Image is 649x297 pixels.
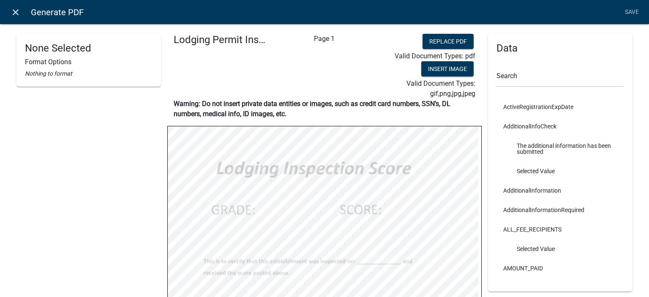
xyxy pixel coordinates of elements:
span: Valid Document Types: pdf [395,52,475,60]
span: Generate PDF [31,4,84,21]
li: AdditionalInformationRequired [496,200,624,220]
li: AdditionalInformation [496,181,624,200]
li: ActiveRegistrationExpDate [496,97,624,117]
li: Selected Value [496,239,624,259]
i: Nothing to format [25,70,72,77]
p: Warning: Do not insert private data entities or images, such as credit card numbers, SSN’s, DL nu... [174,99,475,119]
h6: Format Options [25,58,153,66]
h4: None Selected [25,42,153,54]
li: Selected Value [496,161,624,181]
a: Save [621,4,642,20]
span: Page 1 [314,35,335,43]
button: Replace PDF [423,34,474,49]
li: ALL_FEE_RECIPIENTS [496,220,624,239]
li: The additional information has been submitted [496,136,624,161]
h4: Data [496,42,624,54]
i: close [11,7,21,17]
button: Insert Image [421,61,474,76]
li: AdditionalInfoCheck [496,117,624,136]
h4: Lodging Permit Inspection Scorecard.pdf [174,34,266,46]
span: Valid Document Types: gif,png,jpg,jpeg [406,79,475,98]
li: AMOUNT_PAID [496,259,624,278]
